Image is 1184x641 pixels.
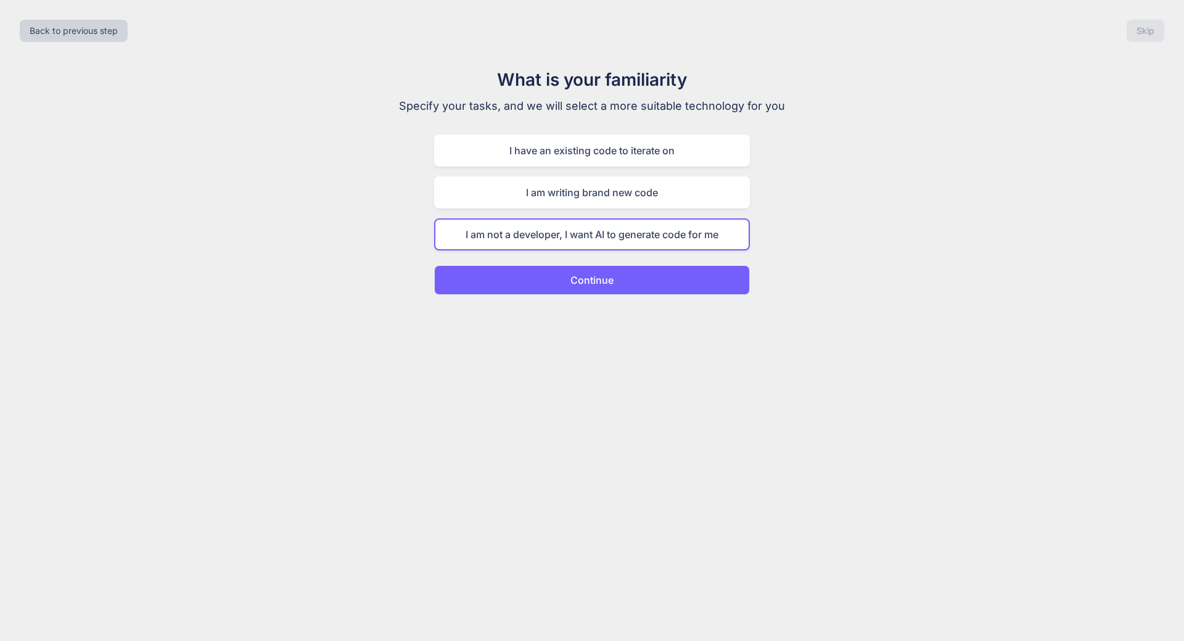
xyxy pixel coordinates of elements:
[385,97,799,115] p: Specify your tasks, and we will select a more suitable technology for you
[434,176,750,209] div: I am writing brand new code
[20,20,128,42] button: Back to previous step
[434,134,750,167] div: I have an existing code to iterate on
[434,265,750,295] button: Continue
[434,218,750,250] div: I am not a developer, I want AI to generate code for me
[1127,20,1164,42] button: Skip
[385,67,799,93] h1: What is your familiarity
[570,273,614,287] p: Continue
